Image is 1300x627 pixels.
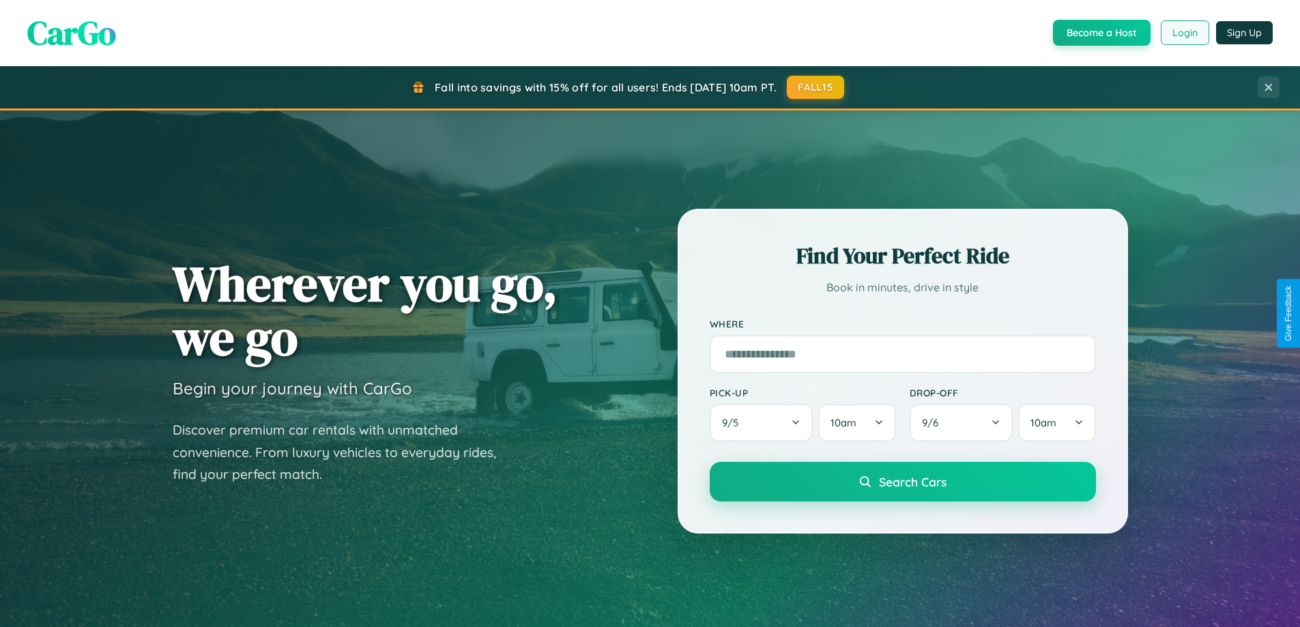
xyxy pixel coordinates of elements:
[173,419,514,486] p: Discover premium car rentals with unmatched convenience. From luxury vehicles to everyday rides, ...
[710,404,813,441] button: 9/5
[173,257,558,364] h1: Wherever you go, we go
[710,241,1096,271] h2: Find Your Perfect Ride
[710,278,1096,297] p: Book in minutes, drive in style
[818,404,895,441] button: 10am
[787,76,844,99] button: FALL15
[1216,21,1273,44] button: Sign Up
[435,81,777,94] span: Fall into savings with 15% off for all users! Ends [DATE] 10am PT.
[710,462,1096,501] button: Search Cars
[879,474,947,489] span: Search Cars
[1284,286,1293,341] div: Give Feedback
[1018,404,1095,441] button: 10am
[27,10,116,55] span: CarGo
[922,416,945,429] span: 9 / 6
[910,404,1013,441] button: 9/6
[910,387,1096,398] label: Drop-off
[1053,20,1151,46] button: Become a Host
[830,416,856,429] span: 10am
[710,318,1096,330] label: Where
[710,387,896,398] label: Pick-up
[722,416,745,429] span: 9 / 5
[1030,416,1056,429] span: 10am
[1161,20,1209,45] button: Login
[173,378,412,398] h3: Begin your journey with CarGo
